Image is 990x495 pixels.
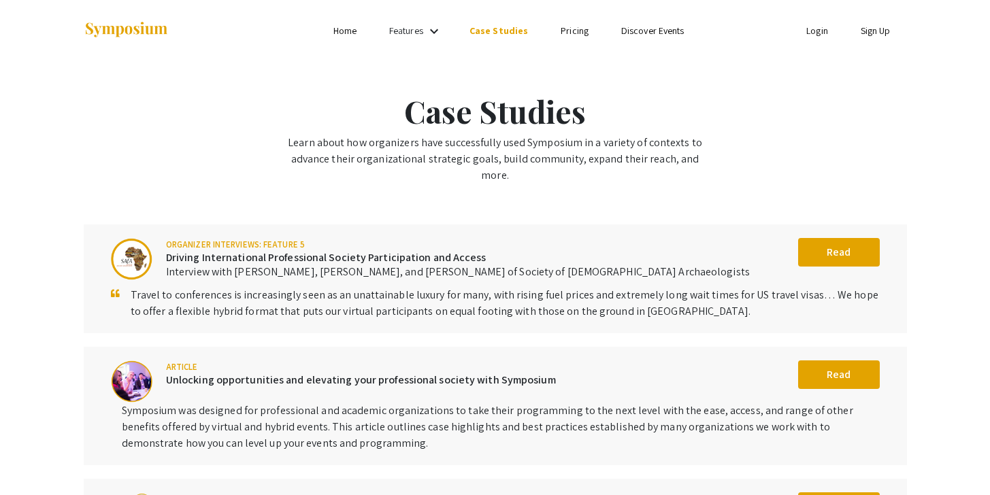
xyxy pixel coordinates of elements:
mat-icon: Expand Features list [426,23,442,39]
div: Article [166,360,556,373]
button: Read [798,360,880,389]
img: Symposium by ForagerOne [84,21,169,39]
a: Pricing [561,24,589,37]
a: Home [333,24,357,37]
a: Sign Up [861,24,891,37]
a: Login [806,24,828,37]
div: Interview with [PERSON_NAME], [PERSON_NAME], and [PERSON_NAME] of Society of [DEMOGRAPHIC_DATA] A... [166,264,750,280]
a: Features [389,24,423,37]
div: Case Studies [281,88,709,135]
div: Organizer interviews: Feature 5 [166,238,750,251]
img: Driving International Professional Society Participation and Access [111,238,152,280]
div: Learn about how organizers have successfully used Symposium in a variety of contexts to advance t... [281,135,709,184]
iframe: Chat [10,434,58,485]
div: Symposium was designed for professional and academic organizations to take their programming to t... [122,403,880,451]
button: Read [798,238,880,267]
a: Discover Events [621,24,684,37]
div: Travel to conferences is increasingly seen as an unattainable luxury for many, with rising fuel p... [131,287,880,320]
h6: Driving International Professional Society Participation and Access [166,251,750,264]
a: Case Studies [469,24,528,37]
h6: Unlocking opportunities and elevating your professional society with Symposium [166,373,556,386]
img: Unlocking opportunities and elevating your professional society with Symposium [111,360,152,403]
